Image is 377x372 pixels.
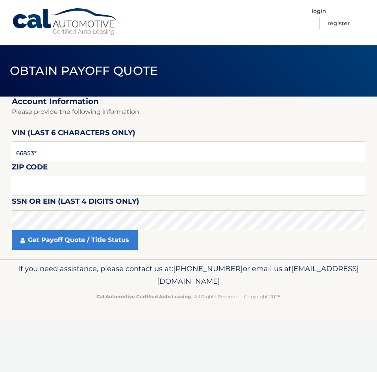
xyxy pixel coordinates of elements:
[12,230,138,250] a: Get Payoff Quote / Title Status
[10,63,158,78] span: Obtain Payoff Quote
[312,5,326,17] a: Login
[12,106,365,117] p: Please provide the following information.
[12,195,139,210] label: SSN or EIN (last 4 digits only)
[12,8,118,36] a: Cal Automotive
[327,17,350,30] a: Register
[12,262,365,288] p: If you need assistance, please contact us at: or email us at
[173,264,243,273] span: [PHONE_NUMBER]
[12,292,365,301] p: - All Rights Reserved - Copyright 2025
[12,161,48,176] label: Zip Code
[12,127,135,141] label: VIN (last 6 characters only)
[12,97,365,106] h2: Account Information
[96,294,191,299] strong: Cal Automotive Certified Auto Leasing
